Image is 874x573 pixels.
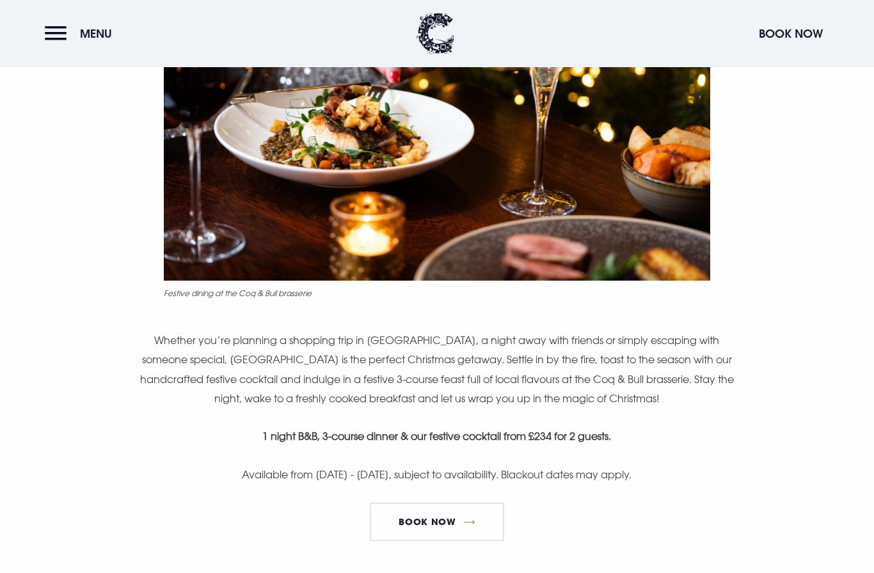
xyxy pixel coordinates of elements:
a: Book now [370,503,504,541]
button: Menu [45,20,118,47]
strong: 1 night B&B, 3-course dinner & our festive cocktail from £234 for 2 guests. [262,430,611,443]
p: Whether you’re planning a shopping trip in [GEOGRAPHIC_DATA], a night away with friends or simply... [132,331,742,409]
span: Menu [80,26,112,41]
img: Clandeboye Lodge [417,13,455,54]
figcaption: Festive dining at the Coq & Bull brasserie [164,287,710,299]
p: Available from [DATE] - [DATE], subject to availability. Blackout dates may apply. [132,465,742,484]
button: Book Now [752,20,829,47]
